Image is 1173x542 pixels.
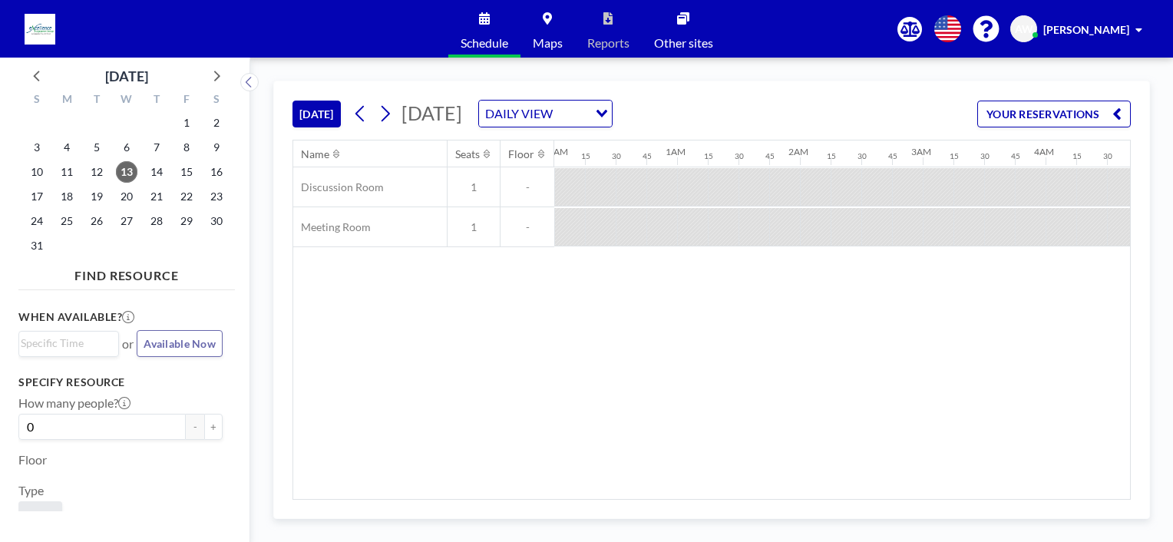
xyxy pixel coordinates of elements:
button: [DATE] [292,101,341,127]
span: Monday, August 18, 2025 [56,186,78,207]
span: Saturday, August 30, 2025 [206,210,227,232]
span: [DATE] [401,101,462,124]
button: YOUR RESERVATIONS [977,101,1131,127]
span: Saturday, August 2, 2025 [206,112,227,134]
label: Floor [18,452,47,468]
div: 15 [1072,151,1082,161]
span: Reports [587,37,629,49]
h4: FIND RESOURCE [18,262,235,283]
div: 2AM [788,146,808,157]
div: Search for option [19,332,118,355]
div: Search for option [479,101,612,127]
span: Saturday, August 9, 2025 [206,137,227,158]
input: Search for option [21,335,110,352]
div: 45 [888,151,897,161]
span: Wednesday, August 13, 2025 [116,161,137,183]
label: How many people? [18,395,131,411]
span: Discussion Room [293,180,384,194]
div: Name [301,147,329,161]
div: 15 [950,151,959,161]
span: Wednesday, August 6, 2025 [116,137,137,158]
span: Saturday, August 16, 2025 [206,161,227,183]
span: Room [25,507,56,523]
span: 1 [448,180,500,194]
div: 30 [735,151,744,161]
span: - [501,220,554,234]
span: Sunday, August 17, 2025 [26,186,48,207]
span: Friday, August 15, 2025 [176,161,197,183]
div: T [141,91,171,111]
span: Other sites [654,37,713,49]
span: 1 [448,220,500,234]
div: M [52,91,82,111]
span: Tuesday, August 26, 2025 [86,210,107,232]
div: S [201,91,231,111]
span: Schedule [461,37,508,49]
span: Wednesday, August 27, 2025 [116,210,137,232]
span: Available Now [144,337,216,350]
span: Monday, August 25, 2025 [56,210,78,232]
div: 1AM [666,146,686,157]
span: Friday, August 1, 2025 [176,112,197,134]
span: Maps [533,37,563,49]
span: or [122,336,134,352]
span: Thursday, August 7, 2025 [146,137,167,158]
span: Meeting Room [293,220,371,234]
div: T [82,91,112,111]
input: Search for option [557,104,586,124]
span: Wednesday, August 20, 2025 [116,186,137,207]
div: 45 [765,151,775,161]
img: organization-logo [25,14,55,45]
span: Sunday, August 31, 2025 [26,235,48,256]
div: Floor [508,147,534,161]
div: 30 [980,151,990,161]
div: 45 [643,151,652,161]
span: Sunday, August 3, 2025 [26,137,48,158]
span: Thursday, August 28, 2025 [146,210,167,232]
span: Tuesday, August 12, 2025 [86,161,107,183]
span: Thursday, August 14, 2025 [146,161,167,183]
div: 15 [827,151,836,161]
span: Sunday, August 24, 2025 [26,210,48,232]
button: + [204,414,223,440]
span: Monday, August 4, 2025 [56,137,78,158]
span: Thursday, August 21, 2025 [146,186,167,207]
span: Saturday, August 23, 2025 [206,186,227,207]
span: Monday, August 11, 2025 [56,161,78,183]
div: 3AM [911,146,931,157]
div: Seats [455,147,480,161]
span: DAILY VIEW [482,104,556,124]
span: - [501,180,554,194]
button: Available Now [137,330,223,357]
div: W [112,91,142,111]
div: 30 [857,151,867,161]
span: Friday, August 29, 2025 [176,210,197,232]
span: Sunday, August 10, 2025 [26,161,48,183]
span: Tuesday, August 19, 2025 [86,186,107,207]
span: Tuesday, August 5, 2025 [86,137,107,158]
span: [PERSON_NAME] [1043,23,1129,36]
div: 45 [1011,151,1020,161]
div: 15 [581,151,590,161]
div: S [22,91,52,111]
h3: Specify resource [18,375,223,389]
div: F [171,91,201,111]
div: 15 [704,151,713,161]
div: 4AM [1034,146,1054,157]
div: 12AM [543,146,568,157]
span: Friday, August 8, 2025 [176,137,197,158]
span: Friday, August 22, 2025 [176,186,197,207]
div: 30 [612,151,621,161]
div: [DATE] [105,65,148,87]
button: - [186,414,204,440]
span: AW [1015,22,1033,36]
label: Type [18,483,44,498]
div: 30 [1103,151,1112,161]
